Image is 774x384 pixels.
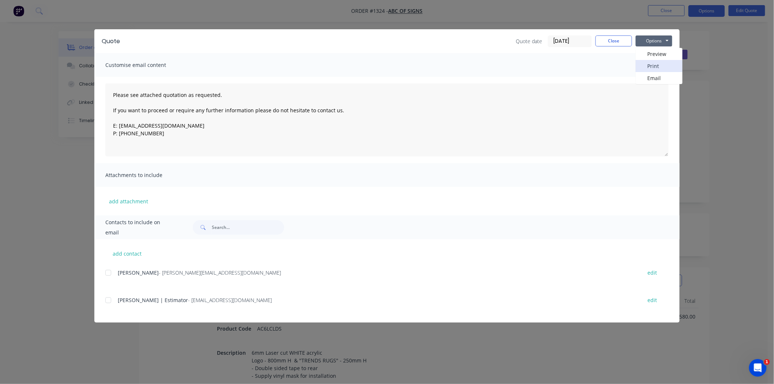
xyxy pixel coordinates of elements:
[188,297,272,304] span: - [EMAIL_ADDRESS][DOMAIN_NAME]
[105,217,174,238] span: Contacts to include on email
[105,170,186,180] span: Attachments to include
[105,60,186,70] span: Customise email content
[636,60,683,72] button: Print
[636,48,683,60] button: Preview
[105,248,149,259] button: add contact
[118,269,159,276] span: [PERSON_NAME]
[105,83,669,157] textarea: Please see attached quotation as requested. If you want to proceed or require any further informa...
[118,297,188,304] span: [PERSON_NAME] | Estimator
[636,72,683,84] button: Email
[643,268,662,278] button: edit
[764,359,770,365] span: 1
[643,295,662,305] button: edit
[595,35,632,46] button: Close
[102,37,120,46] div: Quote
[159,269,281,276] span: - [PERSON_NAME][EMAIL_ADDRESS][DOMAIN_NAME]
[516,37,542,45] span: Quote date
[749,359,767,377] iframe: Intercom live chat
[212,220,284,235] input: Search...
[105,196,152,207] button: add attachment
[636,35,672,46] button: Options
